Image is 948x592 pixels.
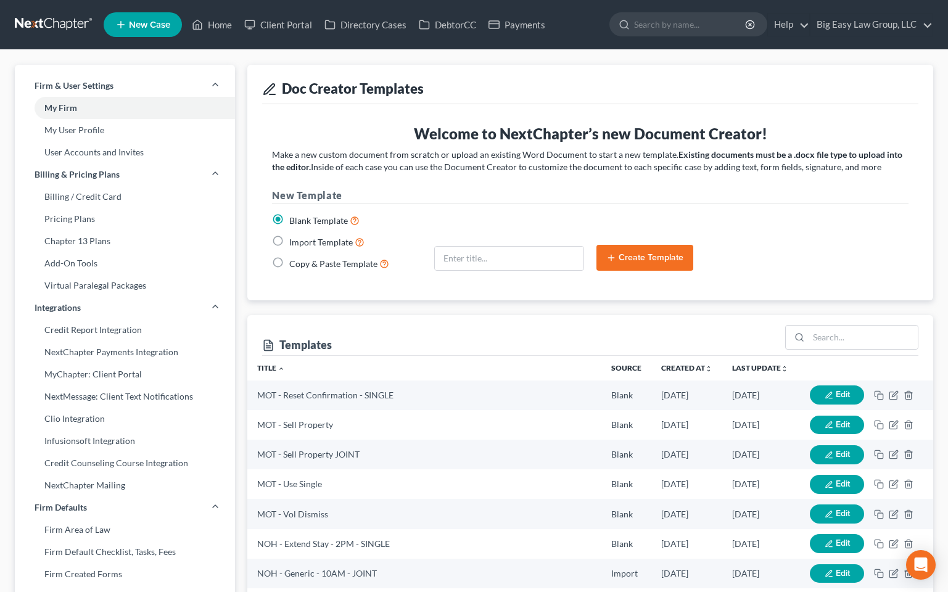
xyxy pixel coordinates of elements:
span: Edit [836,389,850,400]
td: Blank [601,499,651,528]
h3: New Template [272,188,909,203]
td: MOT - Use Single [247,469,601,499]
button: Edit [810,504,864,524]
td: NOH - Generic - 10AM - JOINT [247,559,601,588]
a: Firm & User Settings [15,75,235,97]
td: [DATE] [722,559,800,588]
a: Home [186,14,238,36]
a: NextChapter Mailing [15,474,235,496]
button: Edit [810,385,864,405]
td: NOH - Extend Stay - 2PM - SINGLE [247,529,601,559]
a: Credit Counseling Course Integration [15,452,235,474]
a: Billing & Pricing Plans [15,163,235,186]
td: Blank [601,410,651,440]
span: Edit [836,538,850,548]
td: [DATE] [651,410,722,440]
a: Created atunfold_more [661,363,712,372]
a: Virtual Paralegal Packages [15,274,235,297]
a: Credit Report Integration [15,319,235,341]
td: MOT - Sell Property [247,410,601,440]
a: Help [768,14,809,36]
td: Blank [601,469,651,499]
span: Import Template [289,237,353,247]
td: Blank [601,380,651,410]
td: Blank [601,529,651,559]
a: Add-On Tools [15,252,235,274]
span: Integrations [35,302,81,314]
td: [DATE] [722,469,800,499]
span: Edit [836,479,850,489]
span: Edit [836,508,850,519]
a: Payments [482,14,551,36]
span: Copy & Paste Template [289,258,377,269]
a: My User Profile [15,119,235,141]
td: [DATE] [651,440,722,469]
i: unfold_more [781,365,788,372]
a: MyChapter: Client Portal [15,363,235,385]
button: Edit [810,475,864,494]
span: Firm Defaults [35,501,87,514]
a: Pricing Plans [15,208,235,230]
a: Client Portal [238,14,318,36]
span: Edit [836,568,850,578]
a: Title expand_less [257,363,285,372]
button: Edit [810,564,864,583]
td: [DATE] [722,499,800,528]
a: Billing / Credit Card [15,186,235,208]
a: My Firm [15,97,235,119]
input: Search... [809,326,918,349]
td: [DATE] [651,559,722,588]
a: User Accounts and Invites [15,141,235,163]
div: Templates [262,337,332,352]
td: MOT - Vol Dismiss [247,499,601,528]
h3: Welcome to NextChapter’s new Document Creator! [272,124,909,144]
button: Edit [810,534,864,553]
td: [DATE] [651,469,722,499]
i: unfold_more [705,365,712,372]
td: [DATE] [722,440,800,469]
a: Infusionsoft Integration [15,430,235,452]
td: Blank [601,440,651,469]
td: [DATE] [651,499,722,528]
a: Firm Defaults [15,496,235,519]
input: Enter title... [435,247,583,270]
a: Firm Default Checklist, Tasks, Fees [15,541,235,563]
span: Edit [836,419,850,430]
a: NextMessage: Client Text Notifications [15,385,235,408]
td: MOT - Reset Confirmation - SINGLE [247,380,601,410]
a: NextChapter Payments Integration [15,341,235,363]
a: Clio Integration [15,408,235,430]
div: Open Intercom Messenger [906,550,936,580]
span: Billing & Pricing Plans [35,168,120,181]
td: [DATE] [722,380,800,410]
a: Firm Area of Law [15,519,235,541]
td: [DATE] [651,380,722,410]
span: Firm & User Settings [35,80,113,92]
td: [DATE] [651,529,722,559]
a: Chapter 13 Plans [15,230,235,252]
i: expand_less [278,365,285,372]
div: Doc Creator Templates [262,80,918,97]
span: Edit [836,449,850,459]
a: Integrations [15,297,235,319]
td: Import [601,559,651,588]
button: Edit [810,445,864,464]
p: Make a new custom document from scratch or upload an existing Word Document to start a new templa... [272,149,909,173]
span: New Case [129,20,170,30]
a: Big Easy Law Group, LLC [810,14,933,36]
span: Blank Template [289,215,348,226]
td: [DATE] [722,529,800,559]
a: Directory Cases [318,14,413,36]
th: Source [601,356,651,380]
td: MOT - Sell Property JOINT [247,440,601,469]
td: [DATE] [722,410,800,440]
input: Search by name... [634,13,747,36]
button: Edit [810,416,864,435]
a: Last updateunfold_more [732,363,788,372]
a: Firm Created Forms [15,563,235,585]
a: DebtorCC [413,14,482,36]
button: Create Template [596,245,693,271]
